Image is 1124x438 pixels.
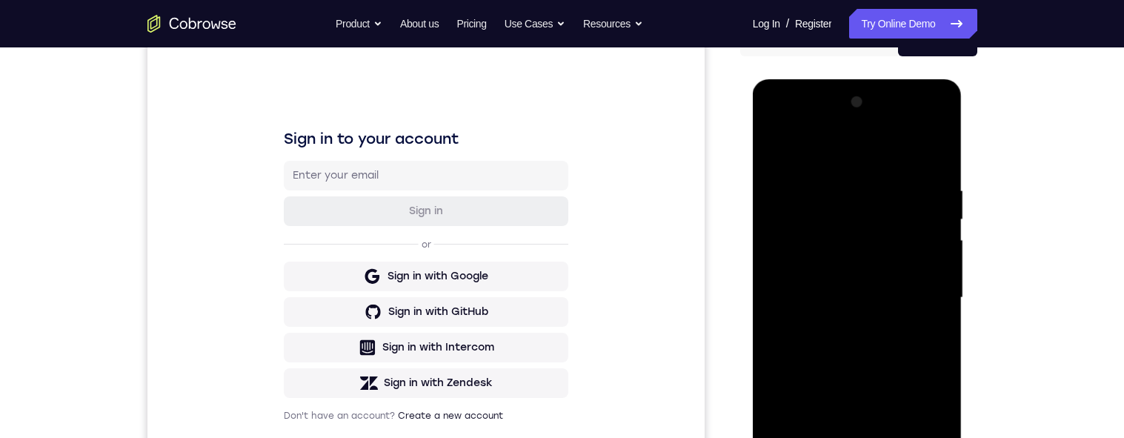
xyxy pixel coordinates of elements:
[456,9,486,39] a: Pricing
[136,271,421,300] button: Sign in with GitHub
[271,212,287,224] p: or
[136,306,421,336] button: Sign in with Intercom
[136,235,421,265] button: Sign in with Google
[136,383,421,395] p: Don't have an account?
[505,9,565,39] button: Use Cases
[849,9,977,39] a: Try Online Demo
[336,9,382,39] button: Product
[236,349,345,364] div: Sign in with Zendesk
[400,9,439,39] a: About us
[583,9,643,39] button: Resources
[147,15,236,33] a: Go to the home page
[235,313,347,328] div: Sign in with Intercom
[250,384,356,394] a: Create a new account
[241,278,341,293] div: Sign in with GitHub
[240,242,341,257] div: Sign in with Google
[786,15,789,33] span: /
[753,9,780,39] a: Log In
[795,9,831,39] a: Register
[136,342,421,371] button: Sign in with Zendesk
